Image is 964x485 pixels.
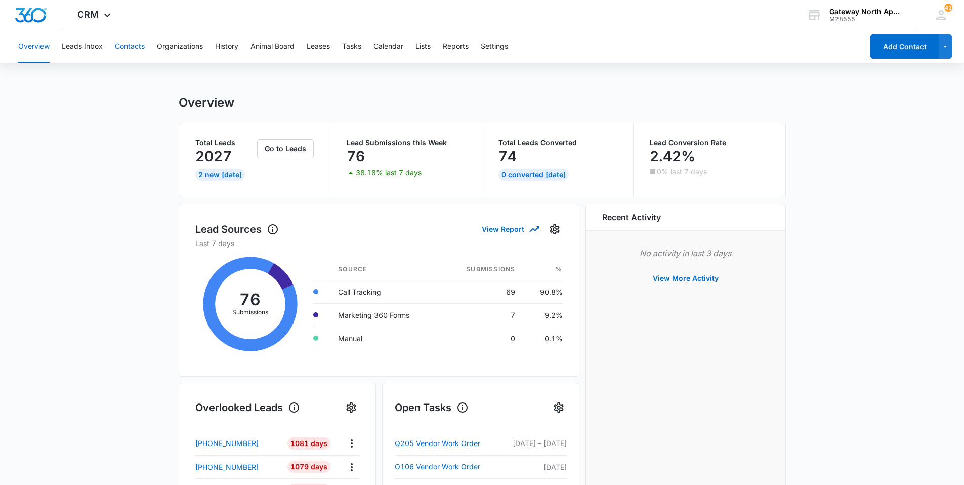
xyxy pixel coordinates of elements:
h1: Open Tasks [395,400,469,415]
td: 69 [441,280,523,303]
button: Animal Board [250,30,295,63]
a: [PHONE_NUMBER] [195,438,280,449]
h1: Lead Sources [195,222,279,237]
button: Overview [18,30,50,63]
td: 7 [441,303,523,327]
h1: Overview [179,95,234,110]
span: CRM [77,9,99,20]
p: 2027 [195,148,232,165]
p: [DATE] [508,462,567,472]
a: O106 Vendor Work Order [395,461,508,473]
td: Manual [330,327,441,350]
h1: Overlooked Leads [195,400,300,415]
div: notifications count [944,4,952,12]
p: [PHONE_NUMBER] [195,438,259,449]
button: Actions [344,435,359,451]
button: Organizations [157,30,203,63]
button: Settings [343,399,359,416]
th: Source [330,259,441,280]
p: No activity in last 3 days [602,247,769,259]
button: Leads Inbox [62,30,103,63]
button: View Report [482,220,538,238]
button: Settings [481,30,508,63]
div: 1079 Days [287,461,330,473]
p: Total Leads [195,139,256,146]
button: Add Contact [870,34,939,59]
td: Call Tracking [330,280,441,303]
div: 0 Converted [DATE] [498,169,569,181]
button: Actions [344,459,359,475]
button: Lists [415,30,431,63]
button: View More Activity [643,266,729,291]
button: Contacts [115,30,145,63]
p: 0% last 7 days [657,168,707,175]
button: Leases [307,30,330,63]
p: Last 7 days [195,238,563,249]
button: Calendar [373,30,403,63]
div: 1081 Days [287,437,330,450]
td: 0 [441,327,523,350]
a: [PHONE_NUMBER] [195,462,280,472]
p: Lead Submissions this Week [347,139,466,146]
p: 38.18% last 7 days [356,169,422,176]
button: Settings [551,399,567,416]
p: 2.42% [650,148,695,165]
button: Tasks [342,30,361,63]
button: Go to Leads [257,139,314,158]
p: 76 [347,148,365,165]
td: 0.1% [523,327,562,350]
a: Q205 Vendor Work Order [395,437,508,450]
p: [PHONE_NUMBER] [195,462,259,472]
h6: Recent Activity [602,211,661,223]
div: 2 New [DATE] [195,169,245,181]
span: 41 [944,4,952,12]
button: Reports [443,30,469,63]
a: Go to Leads [257,144,314,153]
td: Marketing 360 Forms [330,303,441,327]
td: 90.8% [523,280,562,303]
div: account name [829,8,903,16]
th: % [523,259,562,280]
p: Lead Conversion Rate [650,139,769,146]
p: 74 [498,148,517,165]
button: History [215,30,238,63]
div: account id [829,16,903,23]
th: Submissions [441,259,523,280]
td: 9.2% [523,303,562,327]
button: Settings [547,221,563,237]
p: [DATE] – [DATE] [508,438,567,449]
p: Total Leads Converted [498,139,617,146]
